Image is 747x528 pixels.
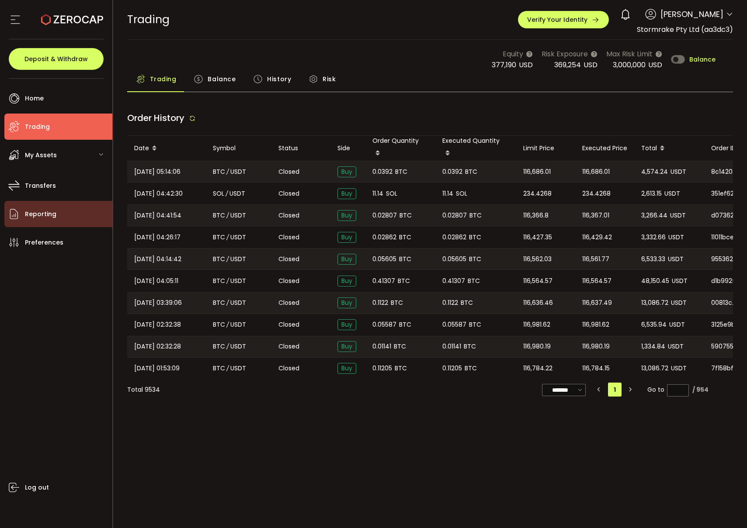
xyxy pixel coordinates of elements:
[641,189,662,199] span: 2,613.15
[582,363,610,373] span: 116,784.15
[442,298,458,308] span: 0.1122
[150,70,177,88] span: Trading
[641,276,669,286] span: 48,150.45
[584,60,598,70] span: USD
[399,232,411,242] span: BTC
[668,254,684,264] span: USDT
[372,298,388,308] span: 0.1122
[386,189,397,199] span: SOL
[671,363,687,373] span: USDT
[271,143,330,153] div: Status
[648,60,662,70] span: USD
[523,363,552,373] span: 116,784.22
[226,363,229,373] em: /
[711,167,739,176] span: 8c142092-df47-4e1f-a75b-a8818ac17021
[442,276,465,286] span: 0.41307
[337,210,356,221] span: Buy
[442,254,466,264] span: 0.05605
[542,48,588,59] span: Risk Exposure
[134,189,183,199] span: [DATE] 04:42:30
[226,320,229,330] em: /
[230,167,246,177] span: USDT
[582,276,611,286] span: 116,564.57
[25,179,56,192] span: Transfers
[442,189,453,199] span: 11.14
[226,342,229,352] em: /
[9,48,104,70] button: Deposit & Withdraw
[641,342,665,352] span: 1,334.84
[634,141,704,156] div: Total
[229,189,245,199] span: USDT
[692,385,709,394] div: / 954
[689,56,716,62] span: Balance
[672,276,688,286] span: USDT
[213,167,225,177] span: BTC
[226,298,229,308] em: /
[134,254,181,264] span: [DATE] 04:14:42
[24,56,88,62] span: Deposit & Withdraw
[278,276,299,286] span: Closed
[230,254,246,264] span: USDT
[213,363,225,373] span: BTC
[127,385,160,394] div: Total 9534
[127,141,206,156] div: Date
[669,320,685,330] span: USDT
[226,254,229,264] em: /
[442,211,467,221] span: 0.02807
[442,232,466,242] span: 0.02862
[25,121,50,133] span: Trading
[230,298,246,308] span: USDT
[208,70,236,88] span: Balance
[213,211,225,221] span: BTC
[213,276,225,286] span: BTC
[278,342,299,351] span: Closed
[372,211,397,221] span: 0.02807
[523,232,552,242] span: 116,427.35
[230,276,246,286] span: USDT
[582,254,609,264] span: 116,561.77
[523,189,552,199] span: 234.4268
[641,298,668,308] span: 13,086.72
[323,70,336,88] span: Risk
[278,364,299,373] span: Closed
[278,233,299,242] span: Closed
[668,232,684,242] span: USDT
[606,48,653,59] span: Max Risk Limit
[469,254,481,264] span: BTC
[523,298,553,308] span: 116,636.46
[711,342,739,351] span: 590755e7-1250-4d12-b0f5-4bfb4c6ec28f
[395,167,407,177] span: BTC
[372,363,392,373] span: 0.11205
[127,112,184,124] span: Order History
[267,70,291,88] span: History
[226,232,229,242] em: /
[442,363,462,373] span: 0.11205
[395,363,407,373] span: BTC
[25,208,56,221] span: Reporting
[213,342,225,352] span: BTC
[230,232,246,242] span: USDT
[372,254,396,264] span: 0.05605
[582,232,612,242] span: 116,429.42
[468,276,480,286] span: BTC
[372,320,396,330] span: 0.05587
[469,232,481,242] span: BTC
[230,211,246,221] span: USDT
[519,60,533,70] span: USD
[134,167,181,177] span: [DATE] 05:14:06
[575,143,634,153] div: Executed Price
[492,60,516,70] span: 377,190
[516,143,575,153] div: Limit Price
[230,363,246,373] span: USDT
[523,167,551,177] span: 116,686.01
[230,342,246,352] span: USDT
[394,342,406,352] span: BTC
[613,60,646,70] span: 3,000,000
[703,486,747,528] iframe: Chat Widget
[523,254,552,264] span: 116,562.03
[372,342,391,352] span: 0.01141
[442,342,461,352] span: 0.01141
[664,189,680,199] span: USDT
[278,320,299,329] span: Closed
